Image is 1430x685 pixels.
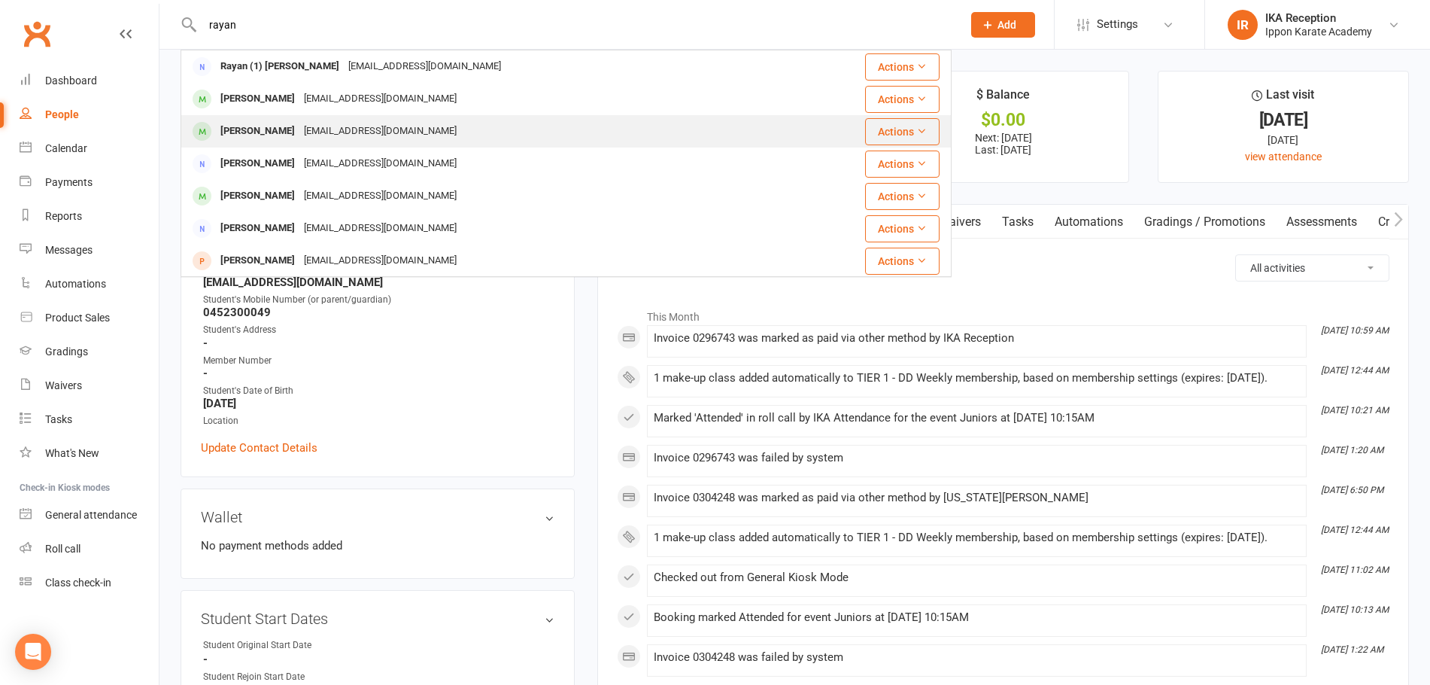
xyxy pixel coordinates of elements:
[299,250,461,272] div: [EMAIL_ADDRESS][DOMAIN_NAME]
[865,53,940,81] button: Actions
[45,176,93,188] div: Payments
[45,346,88,358] div: Gradings
[203,670,327,684] div: Student Rejoin Start Date
[654,372,1300,385] div: 1 make-up class added automatically to TIER 1 - DD Weekly membership, based on membership setting...
[654,651,1300,664] div: Invoice 0304248 was failed by system
[203,653,554,666] strong: -
[617,254,1389,278] h3: Activity
[891,112,1114,128] div: $0.00
[45,447,99,459] div: What's New
[216,218,299,239] div: [PERSON_NAME]
[928,205,991,239] a: Waivers
[299,185,461,207] div: [EMAIL_ADDRESS][DOMAIN_NAME]
[203,306,554,319] strong: 0452300049
[1321,604,1389,615] i: [DATE] 10:13 AM
[20,403,159,437] a: Tasks
[891,132,1114,156] p: Next: [DATE] Last: [DATE]
[654,611,1300,624] div: Booking marked Attended for event Juniors at [DATE] 10:15AM
[1172,132,1395,148] div: [DATE]
[865,215,940,242] button: Actions
[45,379,82,391] div: Waivers
[45,413,72,425] div: Tasks
[654,332,1300,345] div: Invoice 0296743 was marked as paid via other method by IKA Reception
[1097,8,1138,41] span: Settings
[1321,325,1389,336] i: [DATE] 10:59 AM
[203,336,554,350] strong: -
[20,498,159,532] a: General attendance kiosk mode
[997,19,1016,31] span: Add
[1321,644,1383,655] i: [DATE] 1:22 AM
[1265,11,1372,25] div: IKA Reception
[1321,525,1389,535] i: [DATE] 12:44 AM
[1172,112,1395,128] div: [DATE]
[20,199,159,233] a: Reports
[203,367,554,380] strong: -
[1252,85,1314,112] div: Last visit
[201,509,554,525] h3: Wallet
[203,293,554,307] div: Student's Mobile Number (or parent/guardian)
[216,56,344,78] div: Rayan (1) [PERSON_NAME]
[976,85,1030,112] div: $ Balance
[201,610,554,627] h3: Student Start Dates
[299,120,461,142] div: [EMAIL_ADDRESS][DOMAIN_NAME]
[45,577,111,589] div: Class check-in
[1321,485,1383,495] i: [DATE] 6:50 PM
[45,210,82,222] div: Reports
[20,132,159,166] a: Calendar
[20,98,159,132] a: People
[20,369,159,403] a: Waivers
[865,86,940,113] button: Actions
[45,278,106,290] div: Automations
[1228,10,1258,40] div: IR
[20,335,159,369] a: Gradings
[299,218,461,239] div: [EMAIL_ADDRESS][DOMAIN_NAME]
[1245,151,1322,163] a: view attendance
[216,250,299,272] div: [PERSON_NAME]
[201,537,554,555] li: No payment methods added
[198,14,952,35] input: Search...
[299,88,461,110] div: [EMAIL_ADDRESS][DOMAIN_NAME]
[201,439,317,457] a: Update Contact Details
[216,185,299,207] div: [PERSON_NAME]
[991,205,1044,239] a: Tasks
[216,153,299,175] div: [PERSON_NAME]
[20,301,159,335] a: Product Sales
[1321,365,1389,376] i: [DATE] 12:44 AM
[45,312,110,324] div: Product Sales
[20,233,159,267] a: Messages
[1265,25,1372,38] div: Ippon Karate Academy
[216,88,299,110] div: [PERSON_NAME]
[45,108,79,120] div: People
[216,120,299,142] div: [PERSON_NAME]
[654,571,1300,584] div: Checked out from General Kiosk Mode
[865,151,940,178] button: Actions
[865,248,940,275] button: Actions
[203,354,554,368] div: Member Number
[654,492,1300,504] div: Invoice 0304248 was marked as paid via other method by [US_STATE][PERSON_NAME]
[45,509,137,521] div: General attendance
[1134,205,1276,239] a: Gradings / Promotions
[299,153,461,175] div: [EMAIL_ADDRESS][DOMAIN_NAME]
[20,166,159,199] a: Payments
[654,452,1300,464] div: Invoice 0296743 was failed by system
[654,412,1300,425] div: Marked 'Attended' in roll call by IKA Attendance for the event Juniors at [DATE] 10:15AM
[1321,405,1389,416] i: [DATE] 10:21 AM
[203,384,554,398] div: Student's Date of Birth
[203,638,327,653] div: Student Original Start Date
[1044,205,1134,239] a: Automations
[18,15,56,53] a: Clubworx
[203,414,554,428] div: Location
[1321,565,1389,575] i: [DATE] 11:02 AM
[971,12,1035,38] button: Add
[203,323,554,337] div: Student's Address
[15,634,51,670] div: Open Intercom Messenger
[617,301,1389,325] li: This Month
[1321,445,1383,455] i: [DATE] 1:20 AM
[45,142,87,154] div: Calendar
[45,543,80,555] div: Roll call
[344,56,506,78] div: [EMAIL_ADDRESS][DOMAIN_NAME]
[203,397,554,410] strong: [DATE]
[20,267,159,301] a: Automations
[20,566,159,600] a: Class kiosk mode
[865,118,940,145] button: Actions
